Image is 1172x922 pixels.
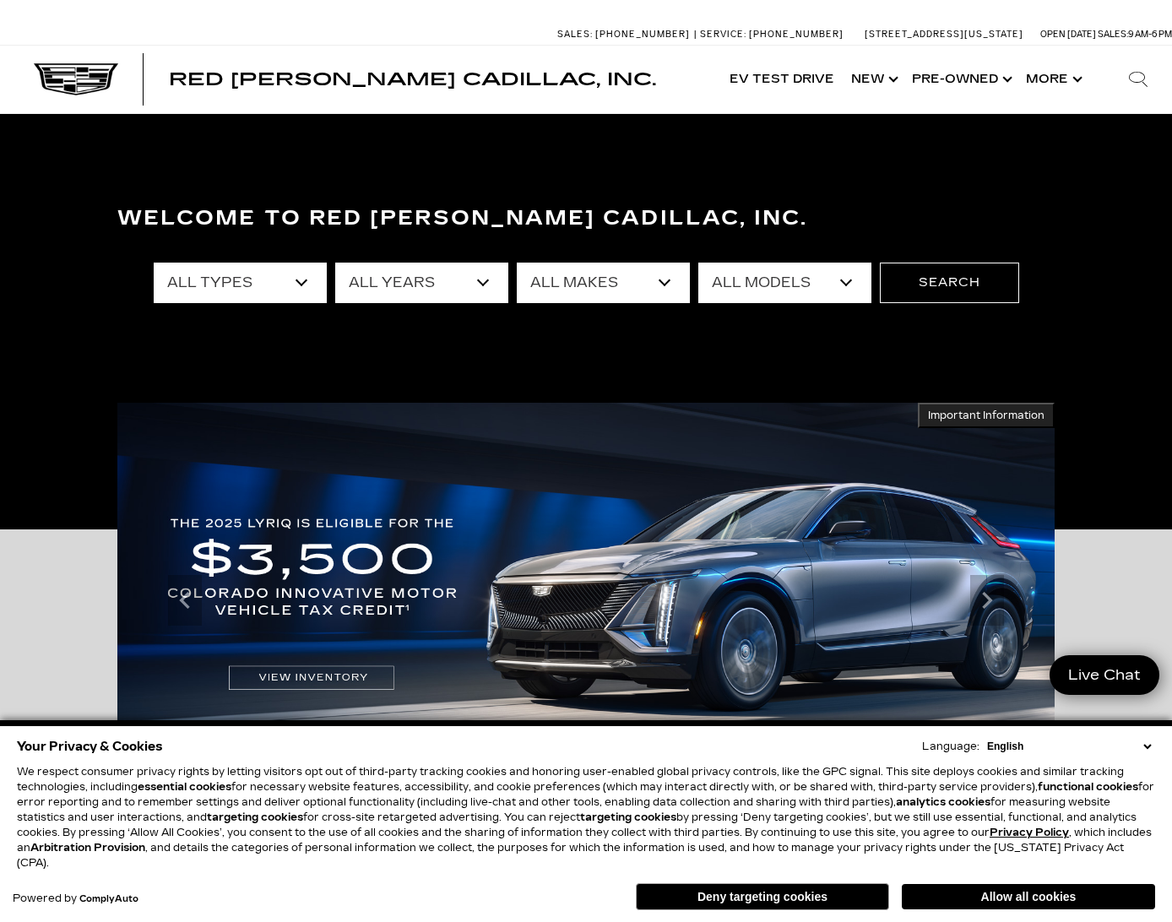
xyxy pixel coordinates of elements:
button: Deny targeting cookies [636,883,889,910]
strong: analytics cookies [896,796,990,808]
div: Search [1104,46,1172,113]
span: [PHONE_NUMBER] [749,29,844,40]
div: Previous [168,575,202,626]
span: 9 AM-6 PM [1128,29,1172,40]
a: Sales: [PHONE_NUMBER] [557,30,694,39]
span: Service: [700,29,746,40]
a: Service: [PHONE_NUMBER] [694,30,848,39]
select: Filter by type [154,263,327,303]
button: Search [880,263,1019,303]
a: [STREET_ADDRESS][US_STATE] [865,29,1023,40]
a: EV Test Drive [721,46,843,113]
span: Your Privacy & Cookies [17,735,163,758]
a: ComplyAuto [79,894,138,904]
img: Cadillac Dark Logo with Cadillac White Text [34,63,118,95]
button: Important Information [918,403,1055,428]
h3: Welcome to Red [PERSON_NAME] Cadillac, Inc. [117,202,1055,236]
span: Open [DATE] [1040,29,1096,40]
a: Red [PERSON_NAME] Cadillac, Inc. [169,71,656,88]
span: Red [PERSON_NAME] Cadillac, Inc. [169,69,656,89]
select: Language Select [983,739,1155,754]
span: Sales: [1098,29,1128,40]
img: THE 2025 LYRIQ IS ELIGIBLE FOR THE $3,500 COLORADO INNOVATIVE MOTOR VEHICLE TAX CREDIT [117,403,1055,799]
button: Allow all cookies [902,884,1155,909]
p: We respect consumer privacy rights by letting visitors opt out of third-party tracking cookies an... [17,764,1155,870]
div: Powered by [13,893,138,904]
div: Language: [922,741,979,751]
span: [PHONE_NUMBER] [595,29,690,40]
strong: essential cookies [138,781,231,793]
a: New [843,46,903,113]
a: Pre-Owned [903,46,1017,113]
strong: functional cookies [1038,781,1138,793]
a: Live Chat [1050,655,1159,695]
select: Filter by make [517,263,690,303]
u: Privacy Policy [990,827,1069,838]
div: Next [970,575,1004,626]
select: Filter by year [335,263,508,303]
strong: targeting cookies [580,811,676,823]
strong: Arbitration Provision [30,842,145,854]
select: Filter by model [698,263,871,303]
span: Live Chat [1060,665,1149,685]
button: More [1017,46,1088,113]
span: Sales: [557,29,593,40]
strong: targeting cookies [207,811,303,823]
span: Important Information [928,409,1044,422]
